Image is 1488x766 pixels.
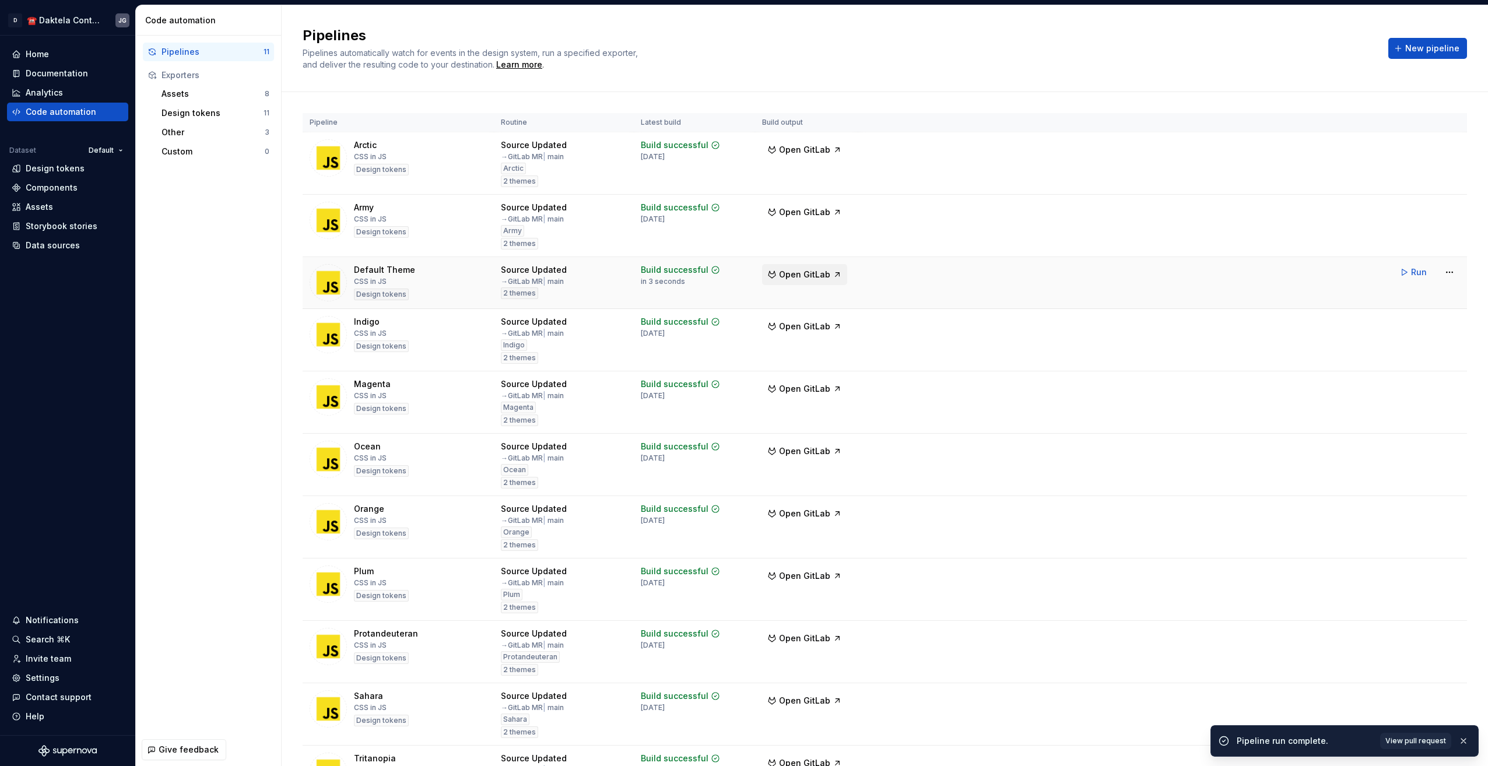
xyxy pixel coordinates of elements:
[7,630,128,649] button: Search ⌘K
[7,198,128,216] a: Assets
[303,26,1374,45] h2: Pipelines
[354,164,409,175] div: Design tokens
[265,128,269,137] div: 3
[762,448,847,458] a: Open GitLab
[762,378,847,399] button: Open GitLab
[496,59,542,71] a: Learn more
[779,633,830,644] span: Open GitLab
[159,744,219,756] span: Give feedback
[543,516,546,525] span: |
[354,578,387,588] div: CSS in JS
[503,540,536,550] span: 2 themes
[501,152,564,161] div: → GitLab MR main
[755,113,858,132] th: Build output
[26,614,79,626] div: Notifications
[762,146,847,156] a: Open GitLab
[7,159,128,178] a: Design tokens
[501,464,528,476] div: Ocean
[264,47,269,57] div: 11
[501,703,564,712] div: → GitLab MR main
[779,445,830,457] span: Open GitLab
[142,739,226,760] button: Give feedback
[162,69,269,81] div: Exporters
[9,146,36,155] div: Dataset
[162,88,265,100] div: Assets
[641,628,708,639] div: Build successful
[354,152,387,161] div: CSS in JS
[1388,38,1467,59] button: New pipeline
[641,690,708,702] div: Build successful
[501,753,567,764] div: Source Updated
[501,329,564,338] div: → GitLab MR main
[354,441,381,452] div: Ocean
[354,628,418,639] div: Protandeuteran
[543,703,546,712] span: |
[354,378,391,390] div: Magenta
[501,215,564,224] div: → GitLab MR main
[26,182,78,194] div: Components
[2,8,133,33] button: D☎️ Daktela Contact CentreJG
[7,64,128,83] a: Documentation
[503,239,536,248] span: 2 themes
[762,628,847,649] button: Open GitLab
[26,220,97,232] div: Storybook stories
[26,68,88,79] div: Documentation
[354,226,409,238] div: Design tokens
[641,516,665,525] div: [DATE]
[641,139,708,151] div: Build successful
[354,528,409,539] div: Design tokens
[501,651,560,663] div: Protandeuteran
[501,316,567,328] div: Source Updated
[501,225,524,237] div: Army
[501,163,526,174] div: Arctic
[7,236,128,255] a: Data sources
[641,264,708,276] div: Build successful
[26,240,80,251] div: Data sources
[543,215,546,223] span: |
[779,508,830,519] span: Open GitLab
[354,652,409,664] div: Design tokens
[543,578,546,587] span: |
[354,329,387,338] div: CSS in JS
[501,391,564,400] div: → GitLab MR main
[8,13,22,27] div: D
[641,202,708,213] div: Build successful
[354,503,384,515] div: Orange
[501,264,567,276] div: Source Updated
[26,163,85,174] div: Design tokens
[641,441,708,452] div: Build successful
[354,690,383,702] div: Sahara
[779,570,830,582] span: Open GitLab
[501,139,567,151] div: Source Updated
[354,565,374,577] div: Plum
[7,688,128,707] button: Contact support
[354,465,409,477] div: Design tokens
[762,503,847,524] button: Open GitLab
[157,104,274,122] button: Design tokens11
[26,691,92,703] div: Contact support
[503,416,536,425] span: 2 themes
[303,113,494,132] th: Pipeline
[354,340,409,352] div: Design tokens
[762,697,847,707] a: Open GitLab
[641,565,708,577] div: Build successful
[501,378,567,390] div: Source Updated
[303,48,640,69] span: Pipelines automatically watch for events in the design system, run a specified exporter, and deli...
[157,85,274,103] button: Assets8
[354,264,415,276] div: Default Theme
[501,589,522,600] div: Plum
[501,690,567,702] div: Source Updated
[494,61,544,69] span: .
[354,753,396,764] div: Tritanopia
[641,503,708,515] div: Build successful
[501,441,567,452] div: Source Updated
[501,714,529,725] div: Sahara
[162,127,265,138] div: Other
[543,329,546,338] span: |
[26,48,49,60] div: Home
[7,178,128,197] a: Components
[501,277,564,286] div: → GitLab MR main
[354,454,387,463] div: CSS in JS
[157,123,274,142] button: Other3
